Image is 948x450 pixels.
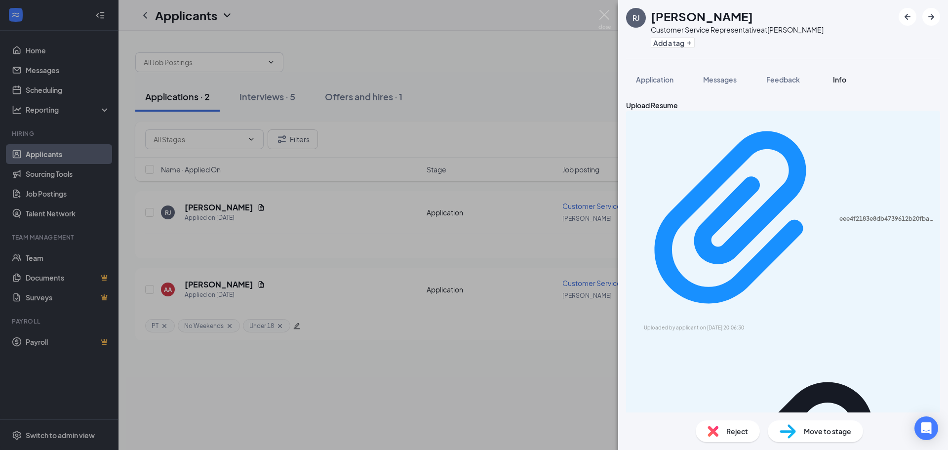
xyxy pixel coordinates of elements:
[632,115,839,323] svg: Paperclip
[644,324,792,332] div: Uploaded by applicant on [DATE] 20:06:30
[632,13,639,23] div: RJ
[651,38,695,48] button: PlusAdd a tag
[726,426,748,437] span: Reject
[804,426,851,437] span: Move to stage
[632,115,934,332] a: Paperclipeee4f2183e8db4739612b20fba5749b4.pdfUploaded by applicant on [DATE] 20:06:30
[914,416,938,440] div: Open Intercom Messenger
[925,11,937,23] svg: ArrowRight
[636,75,673,84] span: Application
[686,40,692,46] svg: Plus
[626,100,940,111] div: Upload Resume
[899,8,916,26] button: ArrowLeftNew
[766,75,800,84] span: Feedback
[922,8,940,26] button: ArrowRight
[651,8,753,25] h1: [PERSON_NAME]
[839,215,934,223] div: eee4f2183e8db4739612b20fba5749b4.pdf
[833,75,846,84] span: Info
[902,11,913,23] svg: ArrowLeftNew
[651,25,824,35] div: Customer Service Representative at [PERSON_NAME]
[703,75,737,84] span: Messages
